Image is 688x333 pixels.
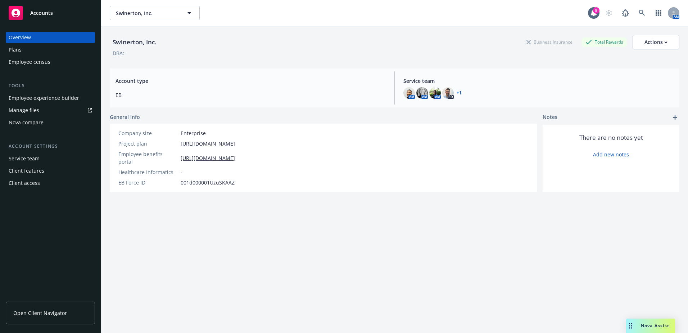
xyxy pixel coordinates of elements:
[579,133,643,142] span: There are no notes yet
[523,37,576,46] div: Business Insurance
[6,92,95,104] a: Employee experience builder
[618,6,633,20] a: Report a Bug
[671,113,679,122] a: add
[118,140,178,147] div: Project plan
[6,105,95,116] a: Manage files
[118,129,178,137] div: Company size
[644,35,667,49] div: Actions
[442,87,454,99] img: photo
[118,168,178,176] div: Healthcare Informatics
[403,87,415,99] img: photo
[9,117,44,128] div: Nova compare
[6,177,95,189] a: Client access
[30,10,53,16] span: Accounts
[6,3,95,23] a: Accounts
[9,56,50,68] div: Employee census
[6,153,95,164] a: Service team
[181,179,235,186] span: 001d000001UzuSKAAZ
[633,35,679,49] button: Actions
[9,165,44,177] div: Client features
[6,32,95,43] a: Overview
[110,113,140,121] span: General info
[181,154,235,162] a: [URL][DOMAIN_NAME]
[457,91,462,95] a: +1
[9,177,40,189] div: Client access
[543,113,557,122] span: Notes
[626,319,635,333] div: Drag to move
[429,87,441,99] img: photo
[602,6,616,20] a: Start snowing
[181,140,235,147] a: [URL][DOMAIN_NAME]
[9,153,40,164] div: Service team
[582,37,627,46] div: Total Rewards
[110,6,200,20] button: Swinerton, Inc.
[6,44,95,55] a: Plans
[403,77,674,85] span: Service team
[9,44,22,55] div: Plans
[116,9,178,17] span: Swinerton, Inc.
[6,56,95,68] a: Employee census
[113,49,126,57] div: DBA: -
[6,165,95,177] a: Client features
[651,6,666,20] a: Switch app
[593,7,599,14] div: 8
[116,77,386,85] span: Account type
[181,129,206,137] span: Enterprise
[13,309,67,317] span: Open Client Navigator
[6,82,95,89] div: Tools
[181,168,182,176] span: -
[635,6,649,20] a: Search
[9,105,39,116] div: Manage files
[9,92,79,104] div: Employee experience builder
[118,150,178,165] div: Employee benefits portal
[116,91,386,99] span: EB
[6,117,95,128] a: Nova compare
[110,37,159,47] div: Swinerton, Inc.
[641,323,669,329] span: Nova Assist
[593,151,629,158] a: Add new notes
[118,179,178,186] div: EB Force ID
[9,32,31,43] div: Overview
[626,319,675,333] button: Nova Assist
[416,87,428,99] img: photo
[6,143,95,150] div: Account settings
